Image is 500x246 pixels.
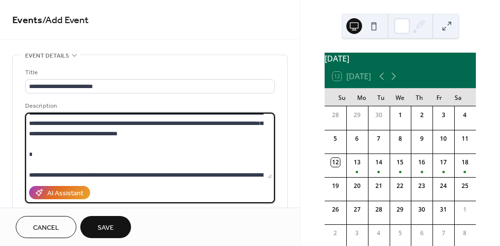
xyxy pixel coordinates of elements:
[417,205,426,214] div: 30
[461,111,469,120] div: 4
[374,111,383,120] div: 30
[417,182,426,190] div: 23
[331,158,340,167] div: 12
[353,111,362,120] div: 29
[374,134,383,143] div: 7
[331,111,340,120] div: 28
[417,158,426,167] div: 16
[325,53,476,64] div: [DATE]
[396,205,404,214] div: 29
[396,182,404,190] div: 22
[396,158,404,167] div: 15
[439,229,448,238] div: 7
[410,89,429,106] div: Th
[374,182,383,190] div: 21
[461,158,469,167] div: 18
[33,223,59,233] span: Cancel
[439,205,448,214] div: 31
[333,89,352,106] div: Su
[417,229,426,238] div: 6
[47,188,83,199] div: AI Assistant
[396,111,404,120] div: 1
[12,11,42,30] a: Events
[25,67,273,78] div: Title
[449,89,468,106] div: Sa
[417,111,426,120] div: 2
[25,101,273,111] div: Description
[352,89,371,106] div: Mo
[461,182,469,190] div: 25
[16,216,76,238] button: Cancel
[353,158,362,167] div: 13
[439,111,448,120] div: 3
[80,216,131,238] button: Save
[98,223,114,233] span: Save
[331,182,340,190] div: 19
[461,134,469,143] div: 11
[439,134,448,143] div: 10
[461,205,469,214] div: 1
[396,229,404,238] div: 5
[391,89,410,106] div: We
[353,182,362,190] div: 20
[331,205,340,214] div: 26
[25,51,69,61] span: Event details
[374,158,383,167] div: 14
[439,158,448,167] div: 17
[429,89,448,106] div: Fr
[42,11,89,30] span: / Add Event
[374,229,383,238] div: 4
[353,134,362,143] div: 6
[396,134,404,143] div: 8
[417,134,426,143] div: 9
[331,229,340,238] div: 2
[331,134,340,143] div: 5
[439,182,448,190] div: 24
[374,205,383,214] div: 28
[353,205,362,214] div: 27
[371,89,391,106] div: Tu
[353,229,362,238] div: 3
[461,229,469,238] div: 8
[29,186,90,199] button: AI Assistant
